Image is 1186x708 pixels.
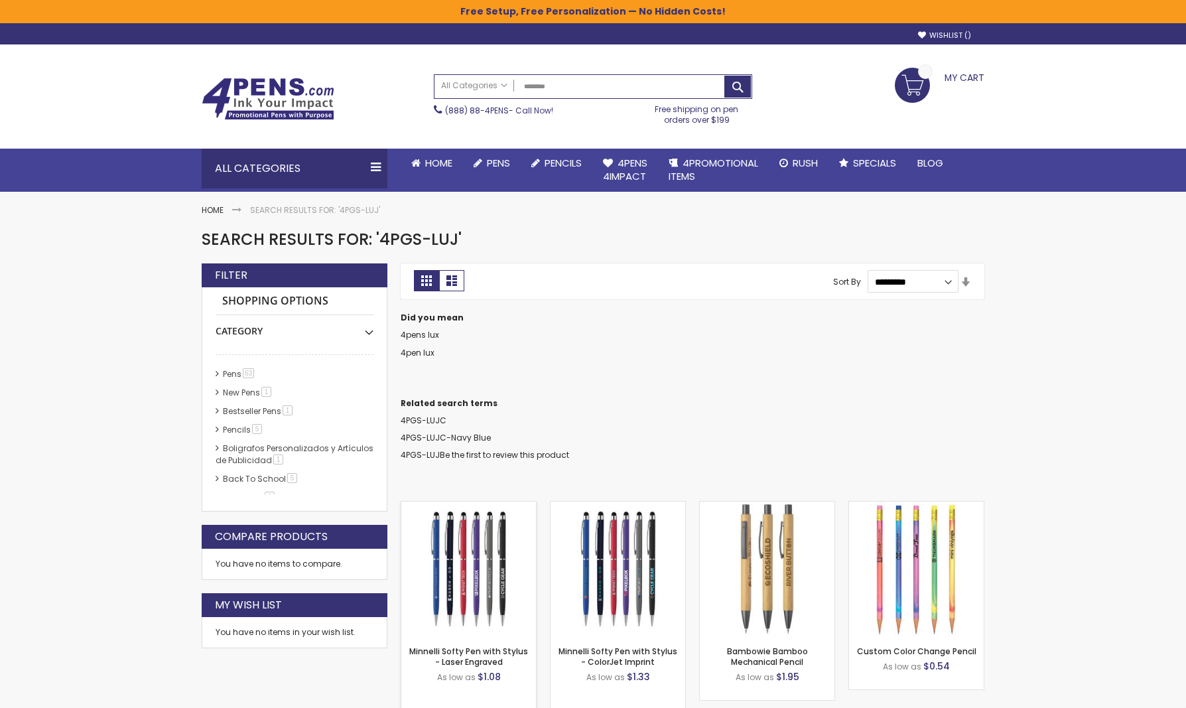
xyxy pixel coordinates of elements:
[202,549,387,580] div: You have no items to compare.
[215,530,328,544] strong: Compare Products
[401,149,463,178] a: Home
[283,405,293,415] span: 1
[401,398,984,409] dt: Related search terms
[592,149,658,192] a: 4Pens4impact
[445,105,509,116] a: (888) 88-4PENS
[401,501,536,512] a: Minnelli Softy Pen with Stylus - Laser Engraved
[445,105,553,116] span: - Call Now!
[545,156,582,170] span: Pencils
[216,443,373,466] a: Boligrafos Personalizados y Artículos de Publicidad1
[216,627,373,638] div: You have no items in your wish list.
[669,156,758,183] span: 4PROMOTIONAL ITEMS
[273,455,283,464] span: 1
[220,368,259,380] a: Pens63
[265,492,275,502] span: 2
[641,99,753,125] div: Free shipping on pen orders over $199
[401,329,439,340] a: 4pens lux
[521,149,592,178] a: Pencils
[849,502,984,636] img: Custom Color Change Pencil
[202,228,462,250] span: Search results for: '4PGS-LUJ'
[769,149,828,178] a: Rush
[215,268,247,283] strong: Filter
[409,646,528,668] a: Minnelli Softy Pen with Stylus - Laser Engraved
[627,670,650,683] span: $1.33
[434,75,514,97] a: All Categories
[487,156,510,170] span: Pens
[793,156,818,170] span: Rush
[776,670,799,683] span: $1.95
[603,156,647,183] span: 4Pens 4impact
[857,646,976,657] a: Custom Color Change Pencil
[828,149,907,178] a: Specials
[216,315,373,338] div: Category
[220,387,276,398] a: New Pens1
[243,368,254,378] span: 63
[215,598,282,612] strong: My Wish List
[202,204,224,216] a: Home
[401,313,984,323] dt: Did you mean
[918,31,971,40] a: Wishlist
[202,78,334,120] img: 4Pens Custom Pens and Promotional Products
[833,276,861,287] label: Sort By
[727,646,808,668] a: Bambowie Bamboo Mechanical Pencil
[401,415,446,426] a: 4PGS-LUJC
[700,502,834,636] img: Bambowie Bamboo Mechanical Pencil
[261,387,271,397] span: 1
[849,501,984,512] a: Custom Color Change Pencil
[478,670,501,683] span: $1.08
[441,80,507,91] span: All Categories
[736,672,774,683] span: As low as
[401,432,491,443] a: 4PGS-LUJC-Navy Blue
[414,270,439,291] strong: Grid
[586,672,625,683] span: As low as
[401,502,536,636] img: Minnelli Softy Pen with Stylus - Laser Engraved
[250,204,380,216] strong: Search results for: '4PGS-LUJ'
[401,347,434,358] a: 4pen lux
[216,287,373,316] strong: Shopping Options
[700,501,834,512] a: Bambowie Bamboo Mechanical Pencil
[220,424,267,435] a: Pencils5
[220,473,302,484] a: Back To School5
[559,646,677,668] a: Minnelli Softy Pen with Stylus - ColorJet Imprint
[220,492,279,503] a: Hotel Pens​2
[907,149,954,178] a: Blog
[853,156,896,170] span: Specials
[658,149,769,192] a: 4PROMOTIONALITEMS
[220,405,297,417] a: Bestseller Pens1
[551,502,685,636] img: Minnelli Softy Pen with Stylus - ColorJet Imprint
[202,149,387,188] div: All Categories
[437,672,476,683] span: As low as
[923,660,950,673] span: $0.54
[917,156,943,170] span: Blog
[883,661,921,672] span: As low as
[463,149,521,178] a: Pens
[551,501,685,512] a: Minnelli Softy Pen with Stylus - ColorJet Imprint
[425,156,452,170] span: Home
[287,473,297,483] span: 5
[401,449,569,460] a: 4PGS-LUJBe the first to review this product
[252,424,262,434] span: 5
